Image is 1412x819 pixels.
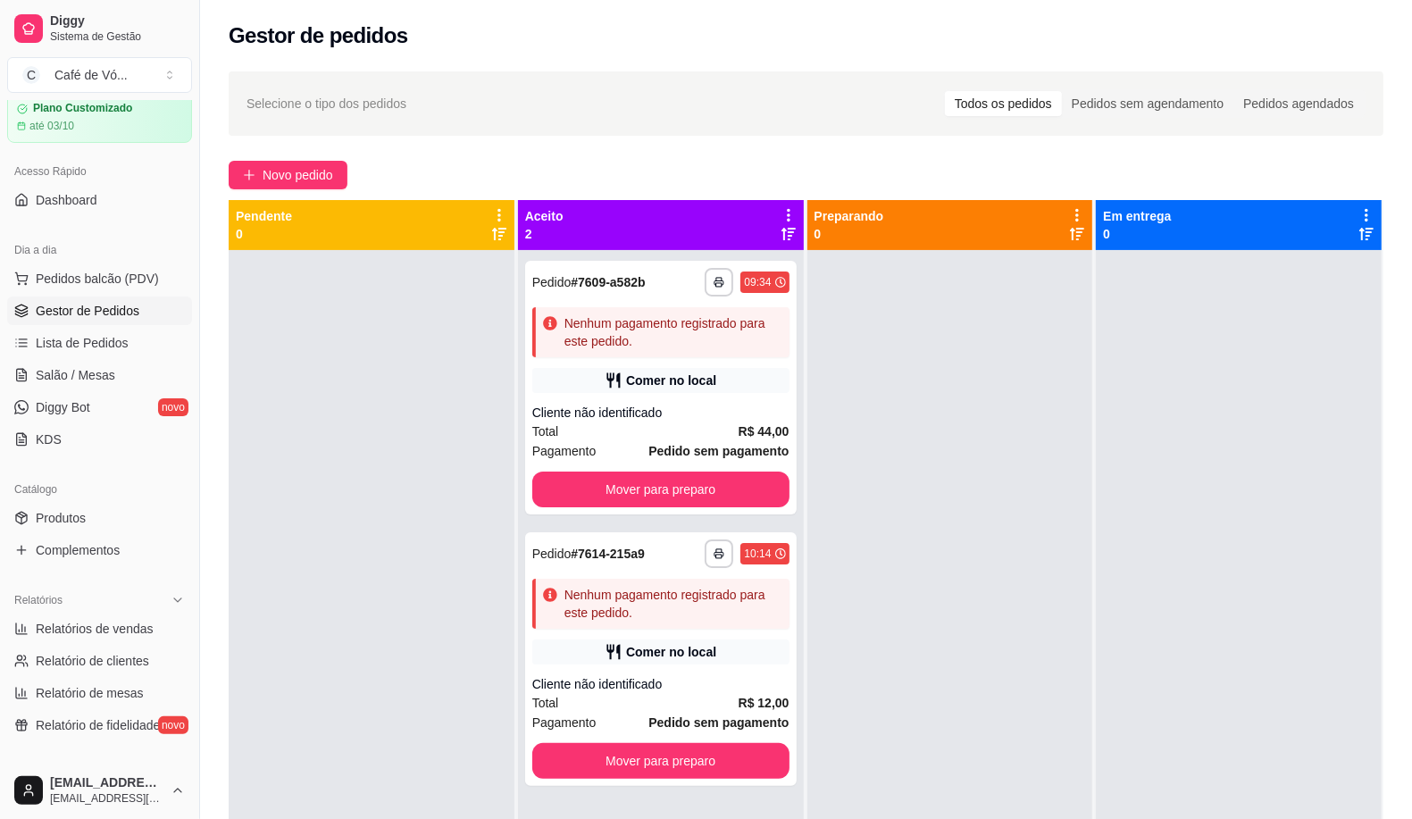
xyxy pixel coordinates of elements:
[50,29,185,44] span: Sistema de Gestão
[532,547,572,561] span: Pedido
[532,275,572,289] span: Pedido
[50,775,163,791] span: [EMAIL_ADDRESS][DOMAIN_NAME]
[36,398,90,416] span: Diggy Bot
[236,225,292,243] p: 0
[815,207,884,225] p: Preparando
[945,91,1062,116] div: Todos os pedidos
[36,302,139,320] span: Gestor de Pedidos
[7,7,192,50] a: DiggySistema de Gestão
[532,743,790,779] button: Mover para preparo
[229,21,408,50] h2: Gestor de pedidos
[263,165,333,185] span: Novo pedido
[648,444,789,458] strong: Pedido sem pagamento
[243,169,255,181] span: plus
[246,94,406,113] span: Selecione o tipo dos pedidos
[7,536,192,564] a: Complementos
[36,541,120,559] span: Complementos
[7,393,192,422] a: Diggy Botnovo
[7,425,192,454] a: KDS
[532,693,559,713] span: Total
[36,509,86,527] span: Produtos
[744,275,771,289] div: 09:34
[50,13,185,29] span: Diggy
[36,716,160,734] span: Relatório de fidelidade
[36,652,149,670] span: Relatório de clientes
[36,270,159,288] span: Pedidos balcão (PDV)
[815,225,884,243] p: 0
[532,713,597,732] span: Pagamento
[7,711,192,740] a: Relatório de fidelidadenovo
[7,769,192,812] button: [EMAIL_ADDRESS][DOMAIN_NAME][EMAIL_ADDRESS][DOMAIN_NAME]
[7,297,192,325] a: Gestor de Pedidos
[1103,207,1171,225] p: Em entrega
[7,186,192,214] a: Dashboard
[744,547,771,561] div: 10:14
[36,620,154,638] span: Relatórios de vendas
[36,430,62,448] span: KDS
[1103,225,1171,243] p: 0
[7,57,192,93] button: Select a team
[54,66,128,84] div: Café de Vó ...
[7,614,192,643] a: Relatórios de vendas
[1062,91,1233,116] div: Pedidos sem agendamento
[571,547,645,561] strong: # 7614-215a9
[229,161,347,189] button: Novo pedido
[36,684,144,702] span: Relatório de mesas
[532,472,790,507] button: Mover para preparo
[532,675,790,693] div: Cliente não identificado
[7,361,192,389] a: Salão / Mesas
[7,157,192,186] div: Acesso Rápido
[7,264,192,293] button: Pedidos balcão (PDV)
[7,329,192,357] a: Lista de Pedidos
[33,102,132,115] article: Plano Customizado
[626,372,716,389] div: Comer no local
[564,586,782,622] div: Nenhum pagamento registrado para este pedido.
[50,791,163,806] span: [EMAIL_ADDRESS][DOMAIN_NAME]
[525,207,564,225] p: Aceito
[7,504,192,532] a: Produtos
[36,366,115,384] span: Salão / Mesas
[36,334,129,352] span: Lista de Pedidos
[7,92,192,143] a: Plano Customizadoaté 03/10
[36,191,97,209] span: Dashboard
[22,66,40,84] span: C
[739,424,790,439] strong: R$ 44,00
[1233,91,1364,116] div: Pedidos agendados
[571,275,645,289] strong: # 7609-a582b
[7,761,192,790] div: Gerenciar
[7,647,192,675] a: Relatório de clientes
[564,314,782,350] div: Nenhum pagamento registrado para este pedido.
[7,679,192,707] a: Relatório de mesas
[7,236,192,264] div: Dia a dia
[29,119,74,133] article: até 03/10
[532,441,597,461] span: Pagamento
[532,404,790,422] div: Cliente não identificado
[7,475,192,504] div: Catálogo
[525,225,564,243] p: 2
[648,715,789,730] strong: Pedido sem pagamento
[739,696,790,710] strong: R$ 12,00
[14,593,63,607] span: Relatórios
[532,422,559,441] span: Total
[236,207,292,225] p: Pendente
[626,643,716,661] div: Comer no local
